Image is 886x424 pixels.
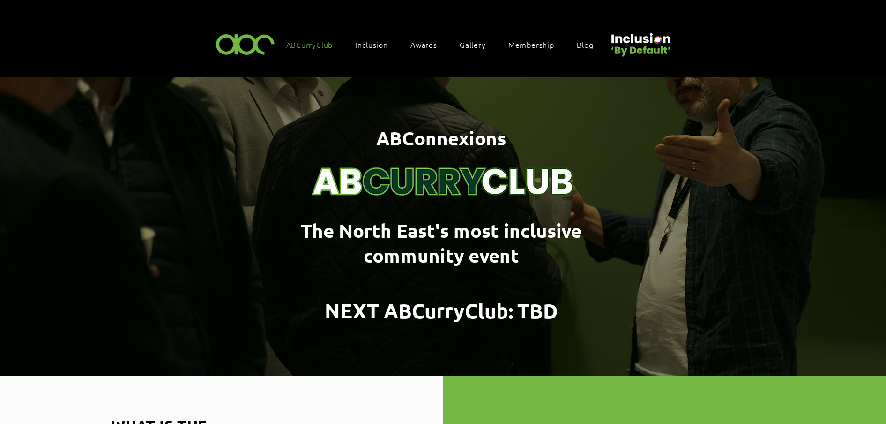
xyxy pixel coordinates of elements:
[460,39,486,50] span: Gallery
[455,35,500,54] a: Gallery
[577,39,593,50] span: Blog
[406,35,451,54] div: Awards
[356,39,388,50] span: Inclusion
[410,39,437,50] span: Awards
[282,35,608,54] nav: Site
[213,30,278,58] img: ABC-Logo-Blank-Background-01-01-2.png
[572,35,607,54] a: Blog
[508,39,554,50] span: Membership
[325,298,514,324] span: NEXT ABCurryClub:
[301,218,581,267] span: The North East's most inclusive community event
[351,35,402,54] div: Inclusion
[504,35,568,54] a: Membership
[517,298,558,324] span: TBD
[608,25,672,58] img: Untitled design (22).png
[301,297,582,325] h1: :
[282,35,347,54] a: ABCurryClub
[303,102,584,207] img: Curry Club Brand (4).png
[286,39,333,50] span: ABCurryClub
